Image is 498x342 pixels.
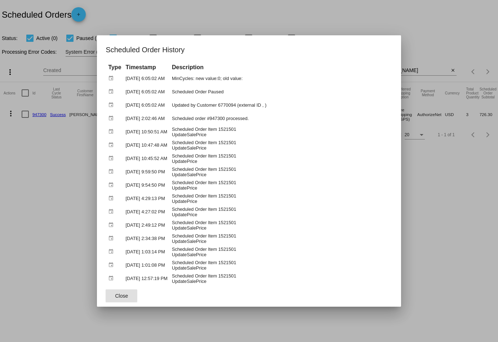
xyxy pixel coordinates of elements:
[124,85,169,98] td: [DATE] 6:05:02 AM
[108,113,117,124] mat-icon: event
[124,205,169,218] td: [DATE] 4:27:02 PM
[170,232,392,245] td: Scheduled Order Item 1521501 UpdateSalePrice
[170,63,392,71] th: Description
[108,166,117,177] mat-icon: event
[170,72,392,85] td: MinCycles: new value:0; old value:
[108,86,117,97] mat-icon: event
[170,165,392,178] td: Scheduled Order Item 1521501 UpdateSalePrice
[108,206,117,217] mat-icon: event
[124,99,169,111] td: [DATE] 6:05:02 AM
[170,152,392,165] td: Scheduled Order Item 1521501 UpdatePrice
[108,219,117,231] mat-icon: event
[170,245,392,258] td: Scheduled Order Item 1521501 UpdateSalePrice
[170,112,392,125] td: Scheduled order #947300 processed.
[108,193,117,204] mat-icon: event
[124,63,169,71] th: Timestamp
[124,259,169,271] td: [DATE] 1:01:08 PM
[108,273,117,284] mat-icon: event
[108,259,117,271] mat-icon: event
[124,125,169,138] td: [DATE] 10:50:51 AM
[108,126,117,137] mat-icon: event
[124,165,169,178] td: [DATE] 9:59:50 PM
[170,85,392,98] td: Scheduled Order Paused
[106,63,123,71] th: Type
[170,205,392,218] td: Scheduled Order Item 1521501 UpdatePrice
[170,139,392,151] td: Scheduled Order Item 1521501 UpdateSalePrice
[170,259,392,271] td: Scheduled Order Item 1521501 UpdateSalePrice
[108,233,117,244] mat-icon: event
[124,112,169,125] td: [DATE] 2:02:46 AM
[124,139,169,151] td: [DATE] 10:47:48 AM
[170,192,392,205] td: Scheduled Order Item 1521501 UpdatePrice
[124,179,169,191] td: [DATE] 9:54:50 PM
[124,72,169,85] td: [DATE] 6:05:02 AM
[170,272,392,285] td: Scheduled Order Item 1521501 UpdateSalePrice
[108,246,117,257] mat-icon: event
[124,192,169,205] td: [DATE] 4:29:13 PM
[124,232,169,245] td: [DATE] 2:34:38 PM
[115,293,128,299] span: Close
[108,153,117,164] mat-icon: event
[170,179,392,191] td: Scheduled Order Item 1521501 UpdatePrice
[106,44,392,55] h1: Scheduled Order History
[124,272,169,285] td: [DATE] 12:57:19 PM
[124,152,169,165] td: [DATE] 10:45:52 AM
[170,219,392,231] td: Scheduled Order Item 1521501 UpdateSalePrice
[170,125,392,138] td: Scheduled Order Item 1521501 UpdateSalePrice
[108,139,117,151] mat-icon: event
[108,73,117,84] mat-icon: event
[170,99,392,111] td: Updated by Customer 6770094 (external ID , )
[108,99,117,111] mat-icon: event
[108,179,117,191] mat-icon: event
[124,219,169,231] td: [DATE] 2:49:12 PM
[106,289,137,302] button: Close dialog
[124,245,169,258] td: [DATE] 1:03:14 PM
